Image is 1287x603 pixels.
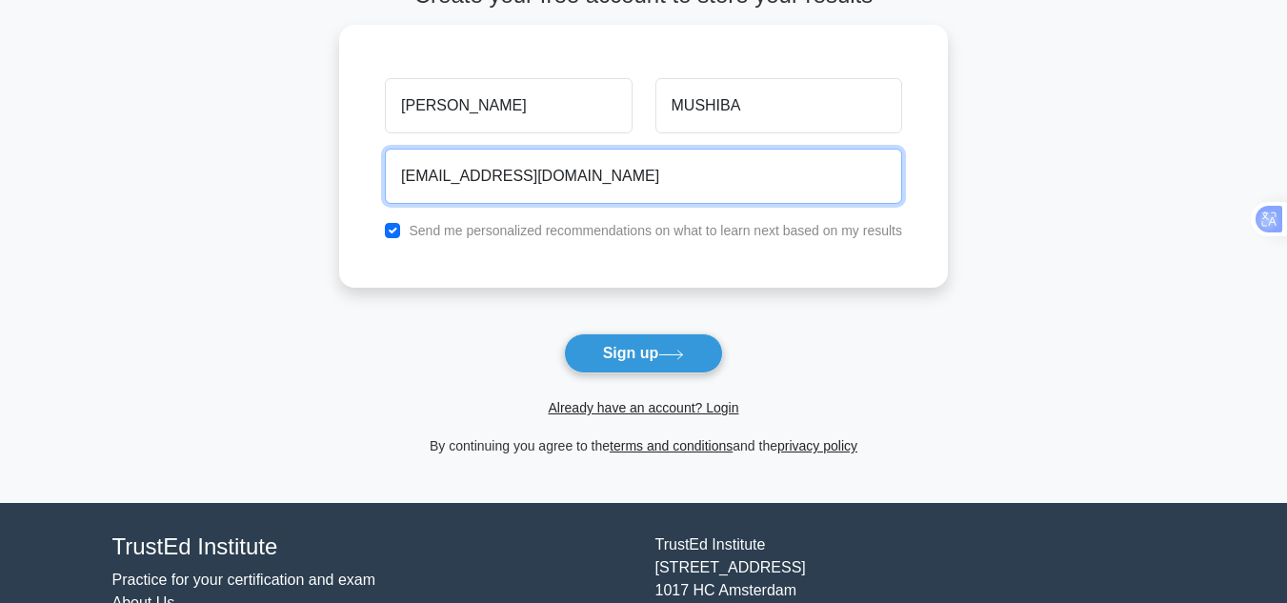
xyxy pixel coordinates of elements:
[610,438,733,453] a: terms and conditions
[385,78,632,133] input: First name
[655,78,902,133] input: Last name
[112,572,376,588] a: Practice for your certification and exam
[385,149,902,204] input: Email
[777,438,857,453] a: privacy policy
[112,533,633,561] h4: TrustEd Institute
[328,434,959,457] div: By continuing you agree to the and the
[409,223,902,238] label: Send me personalized recommendations on what to learn next based on my results
[564,333,724,373] button: Sign up
[548,400,738,415] a: Already have an account? Login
